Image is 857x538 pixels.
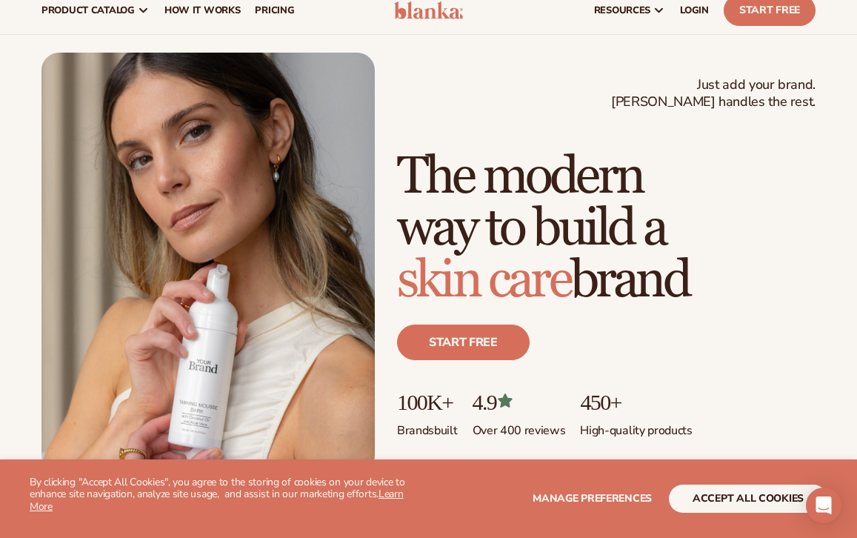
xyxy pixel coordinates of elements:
[41,53,375,473] img: Female holding tanning mousse.
[669,485,827,513] button: accept all cookies
[580,390,692,414] p: 450+
[397,249,570,312] span: skin care
[473,414,566,439] p: Over 400 reviews
[397,414,458,439] p: Brands built
[30,476,429,514] p: By clicking "Accept All Cookies", you agree to the storing of cookies on your device to enhance s...
[473,390,566,414] p: 4.9
[397,325,530,360] a: Start free
[533,491,652,505] span: Manage preferences
[41,4,135,16] span: product catalog
[164,4,241,16] span: How It Works
[30,487,404,514] a: Learn More
[397,390,458,414] p: 100K+
[806,488,841,523] div: Open Intercom Messenger
[394,1,463,19] img: logo
[594,4,650,16] span: resources
[533,485,652,513] button: Manage preferences
[255,4,294,16] span: pricing
[580,414,692,439] p: High-quality products
[611,76,816,111] span: Just add your brand. [PERSON_NAME] handles the rest.
[680,4,709,16] span: LOGIN
[397,151,816,307] h1: The modern way to build a brand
